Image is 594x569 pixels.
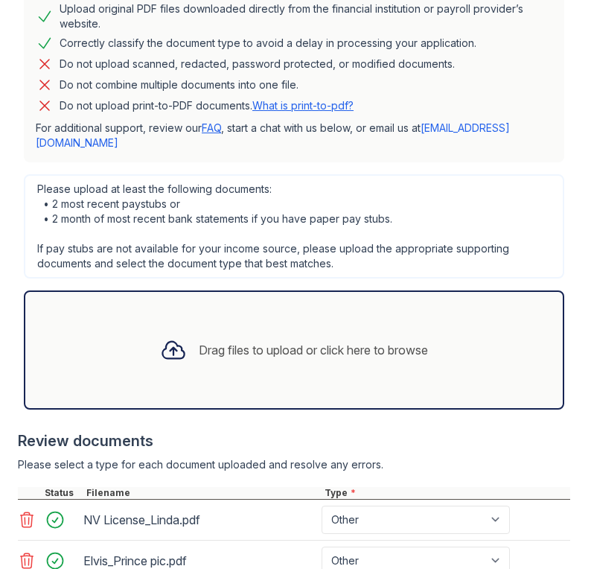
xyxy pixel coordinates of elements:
[36,121,552,150] p: For additional support, review our , start a chat with us below, or email us at
[60,98,354,113] p: Do not upload print-to-PDF documents.
[18,457,570,472] div: Please select a type for each document uploaded and resolve any errors.
[60,76,298,94] div: Do not combine multiple documents into one file.
[42,487,83,499] div: Status
[60,34,476,52] div: Correctly classify the document type to avoid a delay in processing your application.
[252,99,354,112] a: What is print-to-pdf?
[36,121,510,149] a: [EMAIL_ADDRESS][DOMAIN_NAME]
[60,1,552,31] div: Upload original PDF files downloaded directly from the financial institution or payroll provider’...
[199,341,428,359] div: Drag files to upload or click here to browse
[202,121,221,134] a: FAQ
[322,487,570,499] div: Type
[24,174,564,279] div: Please upload at least the following documents: • 2 most recent paystubs or • 2 month of most rec...
[83,508,316,532] div: NV License_Linda.pdf
[18,430,570,451] div: Review documents
[60,55,455,73] div: Do not upload scanned, redacted, password protected, or modified documents.
[83,487,322,499] div: Filename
